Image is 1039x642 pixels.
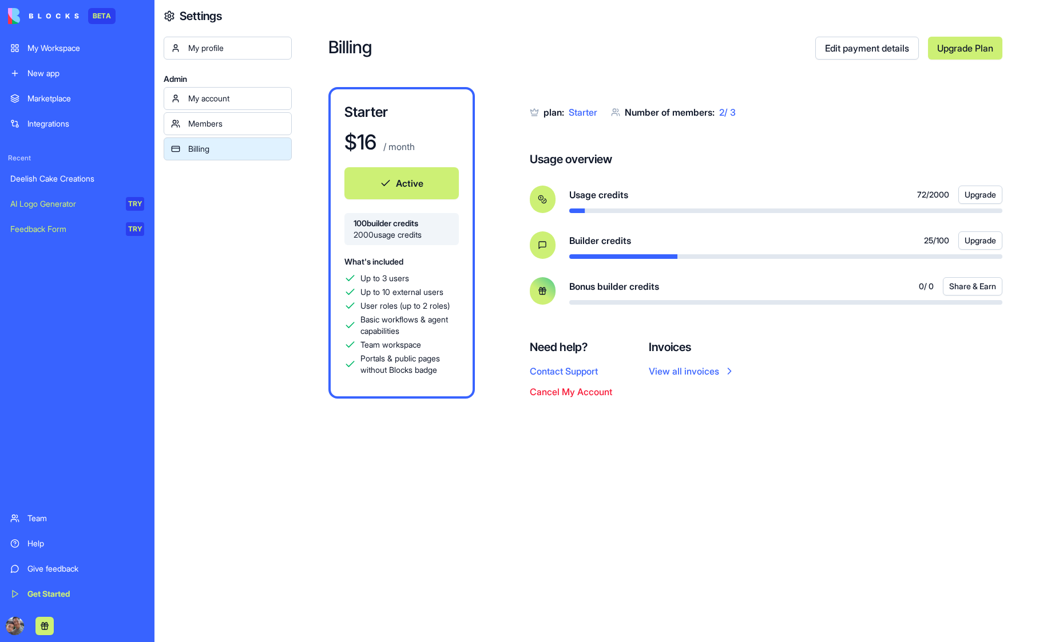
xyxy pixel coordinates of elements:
[354,229,450,241] span: 2000 usage credits
[3,192,151,215] a: AI Logo GeneratorTRY
[8,8,116,24] a: BETA
[3,582,151,605] a: Get Started
[719,107,736,118] span: 2 / 3
[188,93,284,104] div: My account
[3,87,151,110] a: Marketplace
[530,151,612,167] h4: Usage overview
[27,68,144,79] div: New app
[8,8,79,24] img: logo
[344,103,459,121] h3: Starter
[569,188,628,202] span: Usage credits
[10,173,144,184] div: Deelish Cake Creations
[188,118,284,129] div: Members
[180,8,222,24] h4: Settings
[344,257,403,266] span: What's included
[27,118,144,129] div: Integrations
[530,385,612,399] button: Cancel My Account
[625,107,715,118] span: Number of members:
[569,279,659,293] span: Bonus builder credits
[649,364,735,378] a: View all invoices
[958,231,1002,250] button: Upgrade
[360,353,459,376] span: Portals & public pages without Blocks badge
[188,143,284,155] div: Billing
[328,37,815,60] h2: Billing
[569,234,631,247] span: Builder credits
[3,167,151,190] a: Deelish Cake Creations
[3,153,151,163] span: Recent
[126,197,144,211] div: TRY
[3,62,151,85] a: New app
[10,223,118,235] div: Feedback Form
[27,42,144,54] div: My Workspace
[88,8,116,24] div: BETA
[360,339,421,350] span: Team workspace
[3,507,151,530] a: Team
[544,107,564,118] span: plan:
[360,273,409,284] span: Up to 3 users
[569,107,597,118] span: Starter
[3,218,151,241] a: Feedback FormTRY
[924,235,949,246] span: 25 / 100
[3,532,151,555] a: Help
[815,37,919,60] a: Edit payment details
[360,286,443,298] span: Up to 10 external users
[164,37,292,60] a: My profile
[360,314,459,337] span: Basic workflows & agent capabilities
[27,563,144,574] div: Give feedback
[10,198,118,210] div: AI Logo Generator
[381,140,415,153] p: / month
[344,167,459,199] button: Active
[27,538,144,549] div: Help
[328,87,475,399] a: Starter$16 / monthActive100builder credits2000usage creditsWhat's includedUp to 3 usersUp to 10 e...
[164,137,292,160] a: Billing
[27,588,144,600] div: Get Started
[649,339,735,355] h4: Invoices
[958,186,1002,204] button: Upgrade
[6,617,24,635] img: ACg8ocIIcU0TLTrva3odJ1sJE6rc0_wTt6-1CV0mvU2YbrGriTx19wGbhA=s96-c
[360,300,450,312] span: User roles (up to 2 roles)
[3,37,151,60] a: My Workspace
[164,112,292,135] a: Members
[917,189,949,200] span: 72 / 2000
[27,513,144,524] div: Team
[919,281,934,292] span: 0 / 0
[928,37,1002,60] a: Upgrade Plan
[354,218,450,229] span: 100 builder credits
[27,93,144,104] div: Marketplace
[164,87,292,110] a: My account
[530,364,598,378] button: Contact Support
[188,42,284,54] div: My profile
[164,73,292,85] span: Admin
[344,131,376,153] h1: $ 16
[530,339,612,355] h4: Need help?
[126,222,144,236] div: TRY
[3,112,151,135] a: Integrations
[3,557,151,580] a: Give feedback
[943,277,1002,296] button: Share & Earn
